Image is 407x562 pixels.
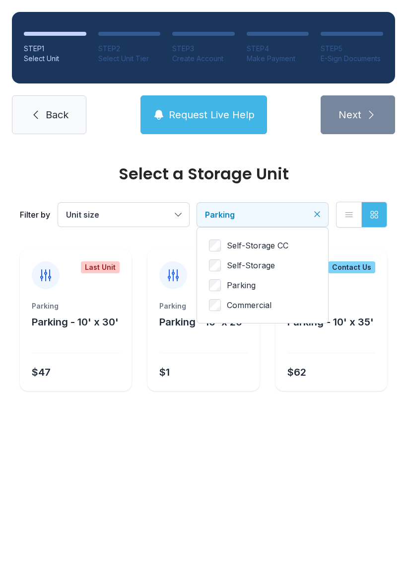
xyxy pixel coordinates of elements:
div: STEP 4 [247,44,309,54]
span: Next [339,108,361,122]
button: Parking - 10' x 35' [287,315,374,329]
input: Self-Storage [209,259,221,271]
div: Select a Storage Unit [20,166,387,182]
div: Select Unit Tier [98,54,161,64]
span: Commercial [227,299,271,311]
div: $62 [287,365,306,379]
div: $1 [159,365,170,379]
span: Parking - 10' x 30' [32,316,119,328]
div: STEP 1 [24,44,86,54]
button: Parking - 10' x 30' [32,315,119,329]
span: Unit size [66,210,99,220]
div: Filter by [20,209,50,221]
div: STEP 2 [98,44,161,54]
button: Clear filters [312,209,322,219]
div: Create Account [172,54,235,64]
span: Parking [205,210,235,220]
span: Back [46,108,68,122]
div: STEP 5 [321,44,383,54]
span: Parking [227,279,256,291]
div: Select Unit [24,54,86,64]
input: Self-Storage CC [209,240,221,251]
input: Parking [209,279,221,291]
span: Request Live Help [169,108,255,122]
button: Parking - 10' x 20' [159,315,246,329]
div: E-Sign Documents [321,54,383,64]
div: $47 [32,365,51,379]
input: Commercial [209,299,221,311]
div: Last Unit [81,261,120,273]
div: Contact Us [328,261,375,273]
div: Parking [287,301,375,311]
span: Parking - 10' x 20' [159,316,246,328]
button: Parking [197,203,328,227]
span: Self-Storage CC [227,240,288,251]
div: Parking [159,301,247,311]
button: Unit size [58,203,189,227]
div: STEP 3 [172,44,235,54]
div: Make Payment [247,54,309,64]
div: Parking [32,301,120,311]
span: Self-Storage [227,259,275,271]
span: Parking - 10' x 35' [287,316,374,328]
